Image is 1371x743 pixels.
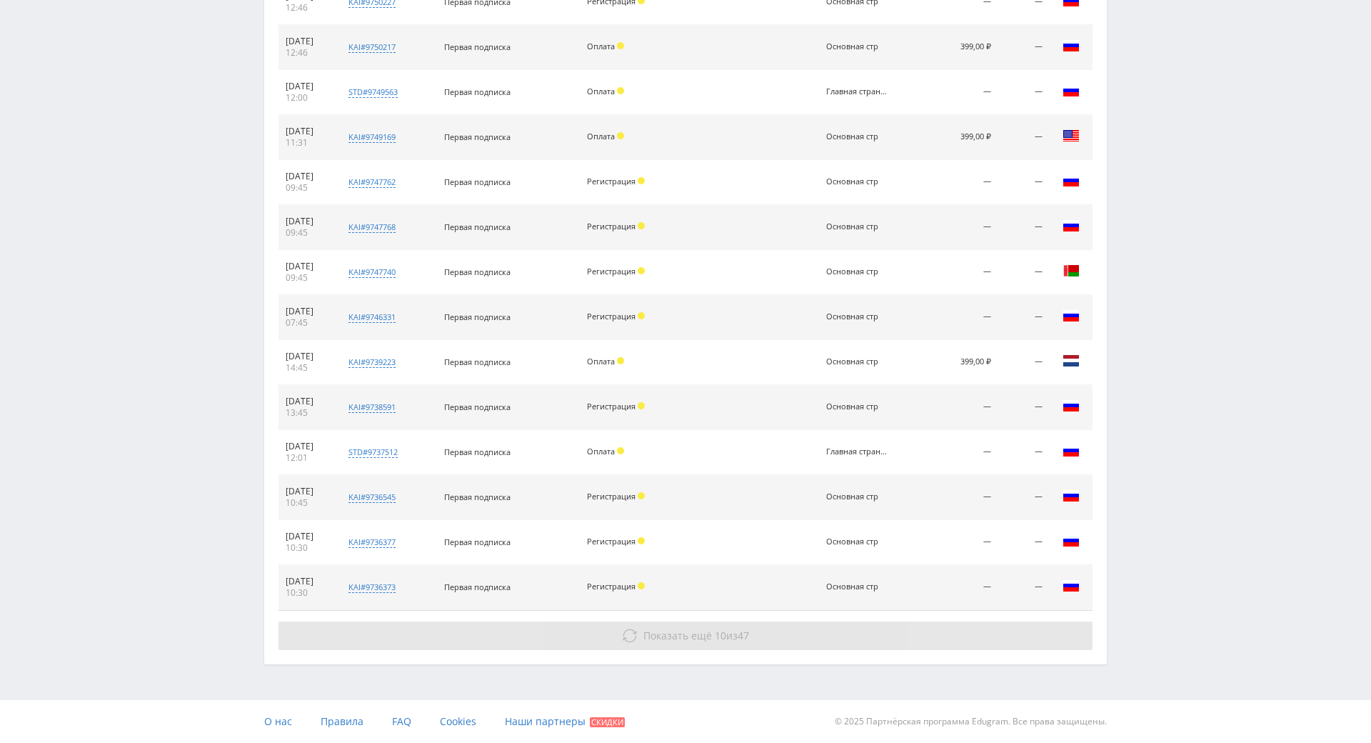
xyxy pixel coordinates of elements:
span: Скидки [590,717,625,727]
button: Показать ещё 10из47 [278,622,1093,650]
div: kai#9736373 [348,582,396,593]
td: — [925,160,998,205]
div: Основная стр [826,312,890,321]
span: Регистрация [587,221,636,231]
img: rus.png [1063,37,1080,54]
span: Холд [638,222,645,229]
div: Основная стр [826,177,890,186]
div: kai#9749169 [348,131,396,143]
div: kai#9736377 [348,537,396,548]
img: blr.png [1063,262,1080,279]
img: rus.png [1063,577,1080,594]
td: — [925,475,998,520]
div: [DATE] [286,171,328,182]
span: Первая подписка [444,86,511,97]
div: kai#9736545 [348,492,396,503]
td: — [925,205,998,250]
div: 14:45 [286,362,328,374]
div: kai#9747740 [348,266,396,278]
div: © 2025 Партнёрская программа Edugram. Все права защищены. [693,700,1107,743]
span: Первая подписка [444,356,511,367]
div: Основная стр [826,582,890,592]
td: — [998,250,1050,295]
span: Первая подписка [444,311,511,322]
span: Холд [638,582,645,589]
div: 12:00 [286,92,328,104]
div: Основная стр [826,267,890,276]
td: — [925,565,998,610]
span: Первая подписка [444,176,511,187]
img: rus.png [1063,307,1080,324]
div: Основная стр [826,222,890,231]
td: — [998,565,1050,610]
img: rus.png [1063,532,1080,549]
a: FAQ [392,700,411,743]
img: rus.png [1063,397,1080,414]
span: Оплата [587,446,615,457]
img: rus.png [1063,172,1080,189]
span: Оплата [587,41,615,51]
img: rus.png [1063,82,1080,99]
div: 12:01 [286,452,328,464]
td: — [998,70,1050,115]
span: 10 [715,629,726,642]
span: Оплата [587,131,615,141]
td: — [925,430,998,475]
span: Оплата [587,356,615,366]
span: 47 [738,629,749,642]
div: Основная стр [826,132,890,141]
td: — [998,340,1050,385]
span: Первая подписка [444,582,511,592]
span: Показать ещё [643,629,712,642]
div: 10:30 [286,542,328,554]
td: 399,00 ₽ [925,340,998,385]
td: — [998,160,1050,205]
span: Холд [638,537,645,544]
span: Первая подписка [444,266,511,277]
div: 13:45 [286,407,328,419]
img: rus.png [1063,442,1080,459]
span: Первая подписка [444,221,511,232]
span: Регистрация [587,176,636,186]
td: — [998,475,1050,520]
span: Первая подписка [444,402,511,412]
td: — [925,70,998,115]
div: [DATE] [286,441,328,452]
span: Первая подписка [444,131,511,142]
td: 399,00 ₽ [925,115,998,160]
span: Холд [638,267,645,274]
a: Cookies [440,700,476,743]
a: Правила [321,700,363,743]
td: — [998,295,1050,340]
div: [DATE] [286,216,328,227]
div: 09:45 [286,272,328,284]
span: Холд [638,177,645,184]
div: Основная стр [826,537,890,547]
div: Главная страница [826,87,890,96]
td: — [925,385,998,430]
div: [DATE] [286,351,328,362]
td: — [925,250,998,295]
td: — [998,205,1050,250]
span: Cookies [440,714,476,728]
div: 09:45 [286,182,328,194]
div: 10:30 [286,587,328,599]
span: Первая подписка [444,492,511,502]
span: Регистрация [587,491,636,502]
td: — [998,115,1050,160]
div: 12:46 [286,2,328,14]
span: Регистрация [587,266,636,276]
td: 399,00 ₽ [925,25,998,70]
div: 11:31 [286,137,328,149]
div: kai#9750217 [348,41,396,53]
span: Холд [638,402,645,409]
span: Правила [321,714,363,728]
span: О нас [264,714,292,728]
img: rus.png [1063,487,1080,504]
td: — [925,295,998,340]
span: Холд [638,492,645,499]
div: [DATE] [286,486,328,497]
a: Наши партнеры Скидки [505,700,625,743]
div: kai#9746331 [348,311,396,323]
img: usa.png [1063,127,1080,144]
